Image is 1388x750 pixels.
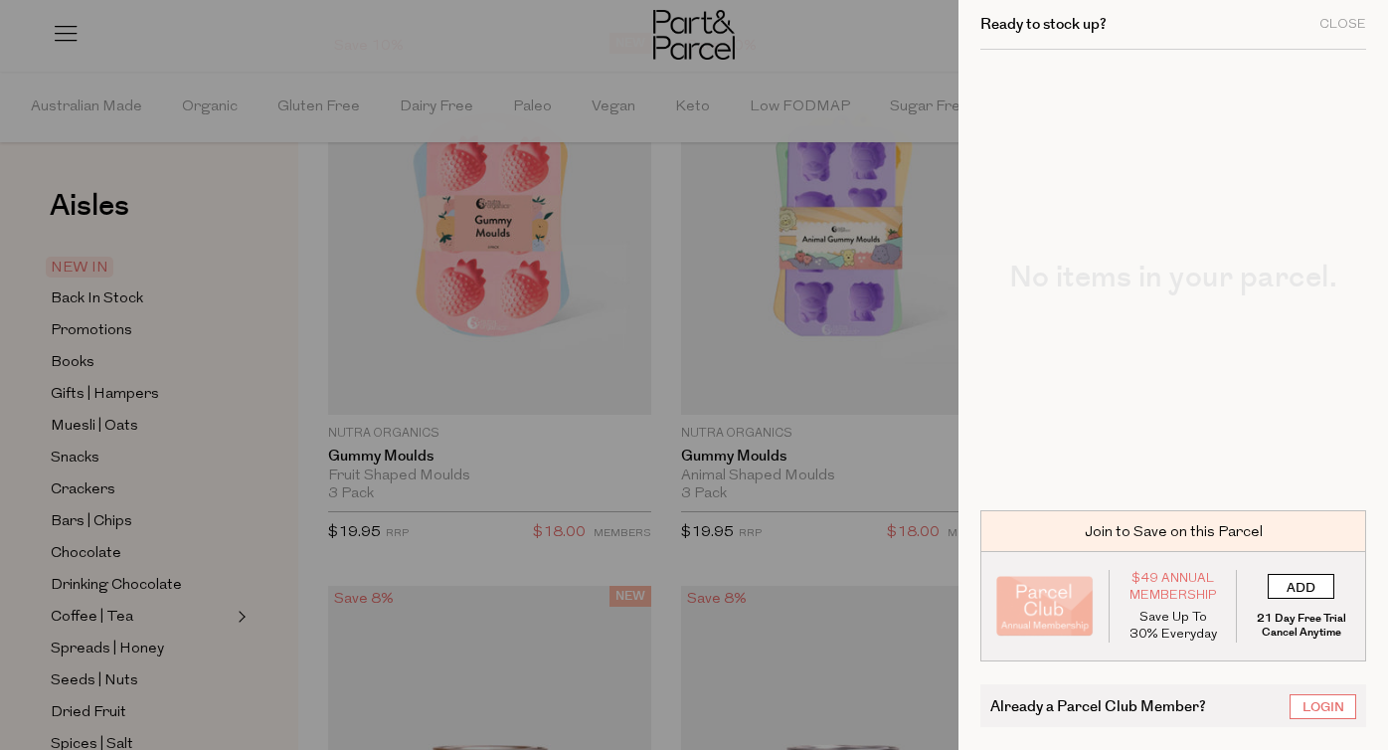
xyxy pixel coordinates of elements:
h2: Ready to stock up? [980,17,1107,32]
span: Already a Parcel Club Member? [990,694,1206,717]
p: 21 Day Free Trial Cancel Anytime [1252,612,1350,640]
span: $49 Annual Membership [1125,570,1222,604]
div: Join to Save on this Parcel [980,510,1366,552]
p: Save Up To 30% Everyday [1125,609,1222,643]
a: Login [1290,694,1356,719]
input: ADD [1268,574,1334,599]
h2: No items in your parcel. [980,263,1366,292]
div: Close [1319,18,1366,31]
